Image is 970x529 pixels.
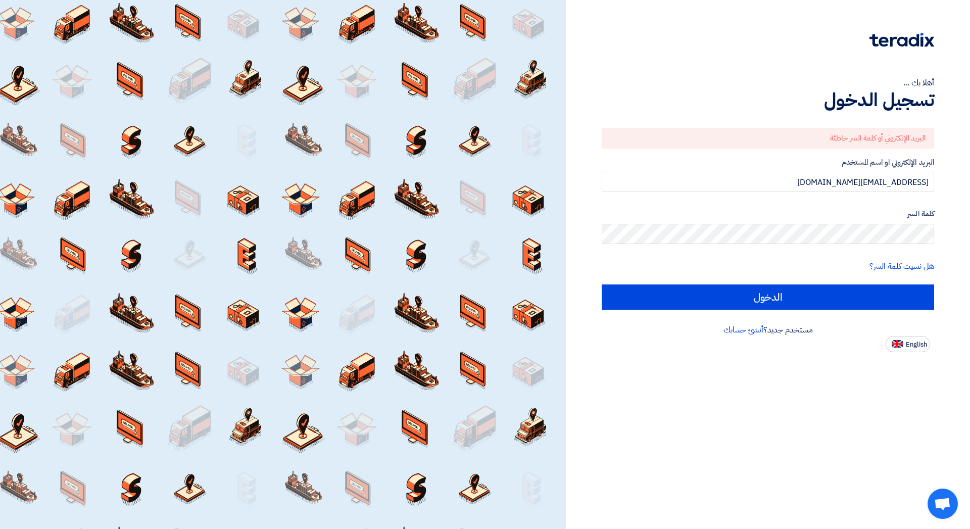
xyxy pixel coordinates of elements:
[869,260,934,272] a: هل نسيت كلمة السر؟
[602,89,934,111] h1: تسجيل الدخول
[602,284,934,310] input: الدخول
[928,489,958,519] div: Open chat
[906,341,927,348] span: English
[723,324,763,336] a: أنشئ حسابك
[602,208,934,220] label: كلمة السر
[602,157,934,168] label: البريد الإلكتروني او اسم المستخدم
[602,77,934,89] div: أهلا بك ...
[602,324,934,336] div: مستخدم جديد؟
[602,172,934,192] input: أدخل بريد العمل الإلكتروني او اسم المستخدم الخاص بك ...
[869,33,934,47] img: Teradix logo
[602,128,934,149] div: البريد الإلكتروني أو كلمة السر خاطئة
[886,336,930,352] button: English
[892,340,903,348] img: en-US.png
